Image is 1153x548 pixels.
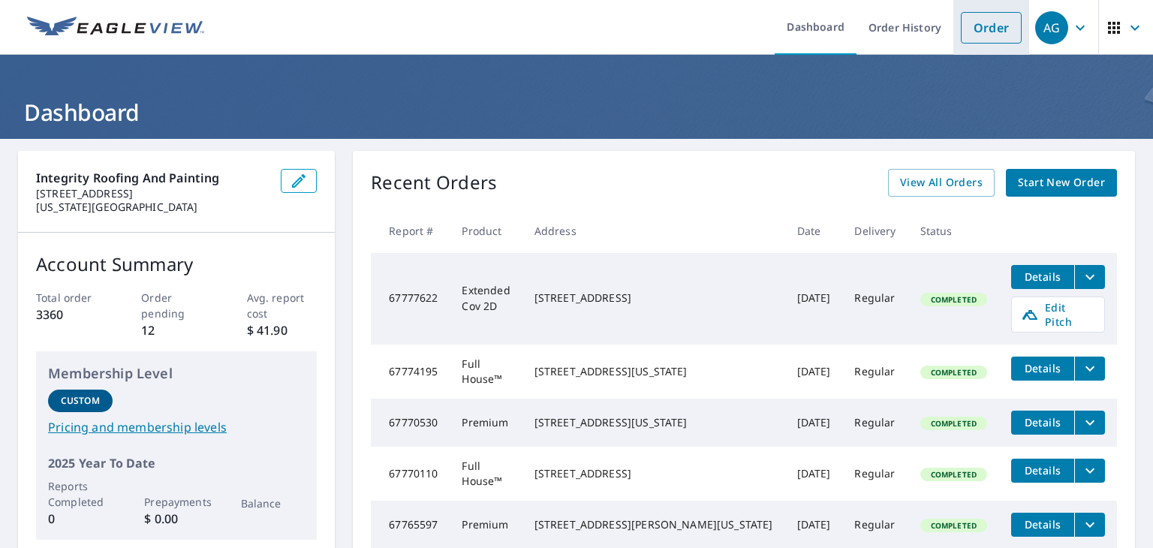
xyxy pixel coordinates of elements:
[48,418,305,436] a: Pricing and membership levels
[842,447,908,501] td: Regular
[961,12,1022,44] a: Order
[371,169,497,197] p: Recent Orders
[908,209,999,253] th: Status
[241,495,306,511] p: Balance
[1035,11,1068,44] div: AG
[534,291,773,306] div: [STREET_ADDRESS]
[48,510,113,528] p: 0
[1011,411,1074,435] button: detailsBtn-67770530
[785,399,843,447] td: [DATE]
[922,469,986,480] span: Completed
[1020,463,1065,477] span: Details
[1074,265,1105,289] button: filesDropdownBtn-67777622
[922,520,986,531] span: Completed
[1020,517,1065,531] span: Details
[61,394,100,408] p: Custom
[36,290,107,306] p: Total order
[1011,265,1074,289] button: detailsBtn-67777622
[922,418,986,429] span: Completed
[371,253,450,345] td: 67777622
[371,209,450,253] th: Report #
[1018,173,1105,192] span: Start New Order
[371,345,450,399] td: 67774195
[534,415,773,430] div: [STREET_ADDRESS][US_STATE]
[36,169,269,187] p: Integrity Roofing and Painting
[900,173,983,192] span: View All Orders
[922,294,986,305] span: Completed
[842,399,908,447] td: Regular
[842,209,908,253] th: Delivery
[888,169,995,197] a: View All Orders
[1021,300,1095,329] span: Edit Pitch
[1011,459,1074,483] button: detailsBtn-67770110
[1020,415,1065,429] span: Details
[48,363,305,384] p: Membership Level
[1074,513,1105,537] button: filesDropdownBtn-67765597
[36,306,107,324] p: 3360
[1074,411,1105,435] button: filesDropdownBtn-67770530
[247,321,318,339] p: $ 41.90
[842,253,908,345] td: Regular
[785,447,843,501] td: [DATE]
[48,478,113,510] p: Reports Completed
[450,209,522,253] th: Product
[450,399,522,447] td: Premium
[450,253,522,345] td: Extended Cov 2D
[141,290,212,321] p: Order pending
[785,253,843,345] td: [DATE]
[48,454,305,472] p: 2025 Year To Date
[1011,357,1074,381] button: detailsBtn-67774195
[144,510,209,528] p: $ 0.00
[450,345,522,399] td: Full House™
[1074,459,1105,483] button: filesDropdownBtn-67770110
[1020,269,1065,284] span: Details
[1006,169,1117,197] a: Start New Order
[534,517,773,532] div: [STREET_ADDRESS][PERSON_NAME][US_STATE]
[36,187,269,200] p: [STREET_ADDRESS]
[785,345,843,399] td: [DATE]
[450,447,522,501] td: Full House™
[1011,513,1074,537] button: detailsBtn-67765597
[785,209,843,253] th: Date
[522,209,785,253] th: Address
[1011,297,1105,333] a: Edit Pitch
[534,466,773,481] div: [STREET_ADDRESS]
[141,321,212,339] p: 12
[371,399,450,447] td: 67770530
[36,251,317,278] p: Account Summary
[842,345,908,399] td: Regular
[534,364,773,379] div: [STREET_ADDRESS][US_STATE]
[371,447,450,501] td: 67770110
[247,290,318,321] p: Avg. report cost
[18,97,1135,128] h1: Dashboard
[1074,357,1105,381] button: filesDropdownBtn-67774195
[1020,361,1065,375] span: Details
[922,367,986,378] span: Completed
[36,200,269,214] p: [US_STATE][GEOGRAPHIC_DATA]
[27,17,204,39] img: EV Logo
[144,494,209,510] p: Prepayments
